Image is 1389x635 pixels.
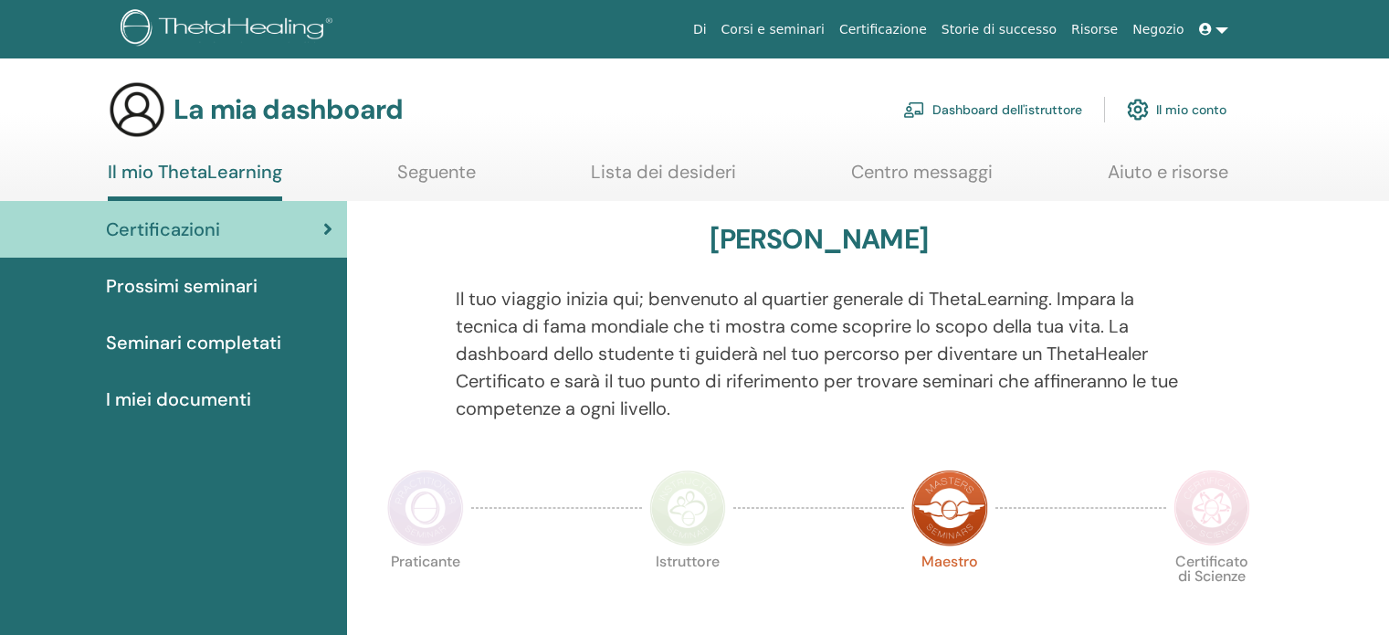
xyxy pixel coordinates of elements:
[656,552,720,571] font: Istruttore
[934,13,1064,47] a: Storie di successo
[1156,102,1226,119] font: Il mio conto
[686,13,714,47] a: Di
[1173,470,1250,546] img: Certificato di Scienze
[1127,90,1226,130] a: Il mio conto
[1108,160,1228,184] font: Aiuto e risorse
[903,90,1082,130] a: Dashboard dell'istruttore
[851,160,993,184] font: Centro messaggi
[397,160,476,184] font: Seguente
[649,470,726,546] img: Istruttore
[108,80,166,139] img: generic-user-icon.jpg
[106,217,220,241] font: Certificazioni
[710,221,928,257] font: [PERSON_NAME]
[921,552,978,571] font: Maestro
[693,22,707,37] font: Di
[721,22,825,37] font: Corsi e seminari
[106,387,251,411] font: I miei documenti
[1071,22,1118,37] font: Risorse
[932,102,1082,119] font: Dashboard dell'istruttore
[714,13,832,47] a: Corsi e seminari
[942,22,1057,37] font: Storie di successo
[832,13,934,47] a: Certificazione
[839,22,927,37] font: Certificazione
[1127,94,1149,125] img: cog.svg
[1064,13,1125,47] a: Risorse
[456,287,1178,420] font: Il tuo viaggio inizia qui; benvenuto al quartier generale di ThetaLearning. Impara la tecnica di ...
[1108,161,1228,196] a: Aiuto e risorse
[121,9,339,50] img: logo.png
[108,161,282,201] a: Il mio ThetaLearning
[174,91,403,127] font: La mia dashboard
[1175,552,1248,586] font: Certificato di Scienze
[851,161,993,196] a: Centro messaggi
[106,274,258,298] font: Prossimi seminari
[1125,13,1191,47] a: Negozio
[397,161,476,196] a: Seguente
[1132,22,1184,37] font: Negozio
[903,101,925,118] img: chalkboard-teacher.svg
[591,160,736,184] font: Lista dei desideri
[911,470,988,546] img: Maestro
[106,331,281,355] font: Seminari completati
[391,552,460,571] font: Praticante
[591,161,736,196] a: Lista dei desideri
[387,470,464,546] img: Praticante
[108,160,282,184] font: Il mio ThetaLearning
